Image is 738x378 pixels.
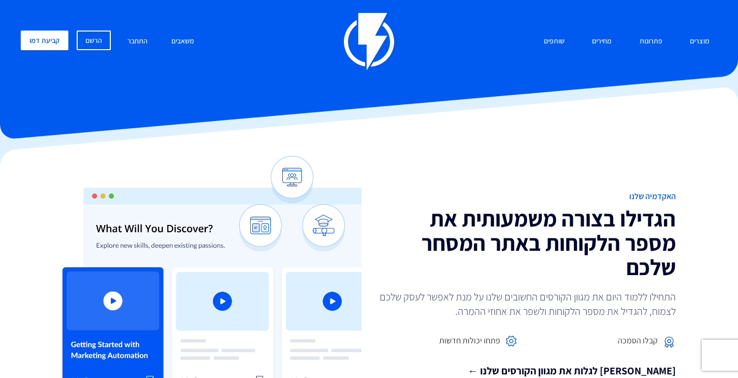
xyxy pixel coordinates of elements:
a: קביעת דמו [21,31,68,50]
span: קבלו הסמכה [618,335,658,347]
a: התחבר [120,31,155,53]
a: מחירים [584,31,619,53]
span: פתחו יכולות חדשות [439,335,500,347]
a: הרשם [77,31,111,50]
h1: האקדמיה שלנו [377,192,676,201]
p: התחילו ללמוד היום את מגוון הקורסים החשובים שלנו על מנת לאפשר לעסק שלכם לצמוח, להגדיל את מספר הלקו... [377,290,676,319]
a: פתרונות [632,31,670,53]
h2: הגדילו בצורה משמעותית את מספר הלקוחות באתר המסחר שלכם [377,206,676,279]
a: שותפים [536,31,572,53]
a: מוצרים [682,31,717,53]
a: משאבים [164,31,202,53]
